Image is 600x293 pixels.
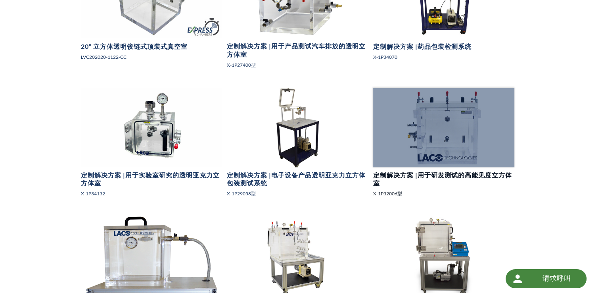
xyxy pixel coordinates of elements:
[373,53,514,61] p: X-1P34070
[227,61,368,69] p: X-1P27400型
[81,171,222,188] h4: 定制解决方案 |用于实验室研究的透明亚克力立方体室
[373,190,514,197] p: X-1P32006型
[534,269,579,287] div: 请求呼叫
[81,42,188,51] h4: 20“ 立方体透明铰链式顶装式真空室
[81,88,222,204] a: 透明立式立方真空室，顶部角度视图定制解决方案 |用于实验室研究的透明亚克力立方体室X-1P34132
[373,42,472,51] h4: 定制解决方案 |药品包装检测系统
[373,171,514,188] h4: 定制解决方案 |用于研发测试的高能见度立方体室
[227,88,368,204] a: 电子设备透明亚克力立方体包装测试系统的 3/4 视图开放室定制解决方案 |电子设备产品透明亚克力立方体包装测试系统X-1P29058型
[81,190,222,197] p: X-1P34132
[511,272,524,285] img: 圆形按钮
[373,88,514,204] a: 研发立方真空室，前视图定制解决方案 |用于研发测试的高能见度立方体室X-1P32006型
[227,190,368,197] p: X-1P29058型
[227,42,368,59] h4: 定制解决方案 |用于产品测试汽车排放的透明立方体室
[227,171,368,188] h4: 定制解决方案 |电子设备产品透明亚克力立方体包装测试系统
[81,53,222,61] p: LVC202020-1122-CC
[506,269,587,288] div: Request a Call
